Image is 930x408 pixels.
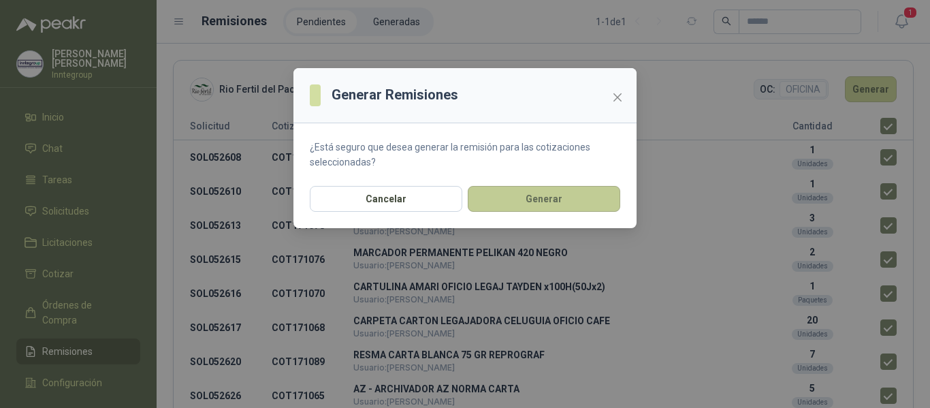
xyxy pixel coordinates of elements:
[332,84,458,106] h3: Generar Remisiones
[310,140,620,170] p: ¿Está seguro que desea generar la remisión para las cotizaciones seleccionadas?
[607,87,628,108] button: Close
[310,186,462,212] button: Cancelar
[468,186,620,212] button: Generar
[612,92,623,103] span: close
